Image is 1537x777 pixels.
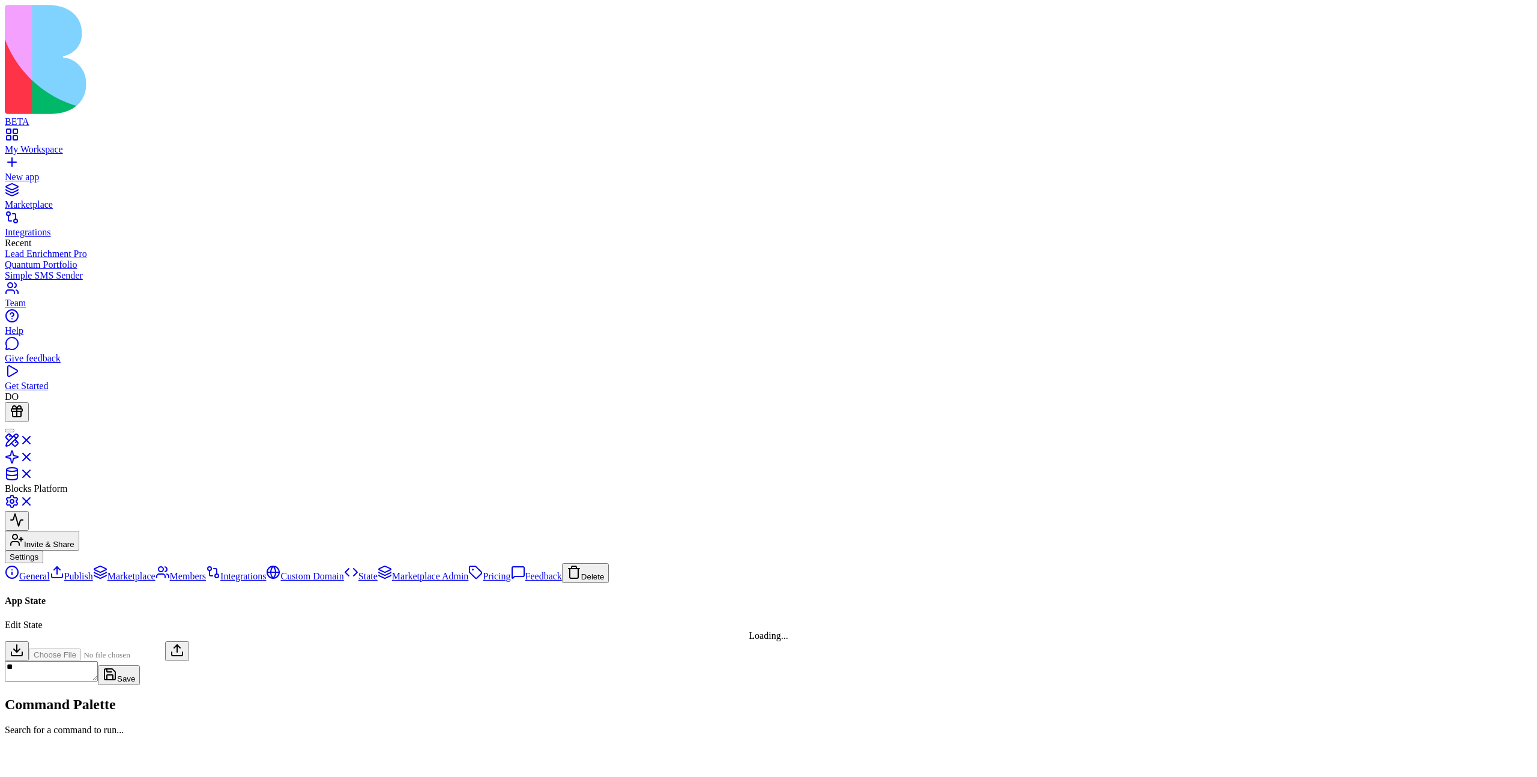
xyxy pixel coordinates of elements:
button: Settings [5,551,43,563]
h2: Command Palette [5,697,1532,713]
div: Give feedback [5,353,1532,364]
a: Pricing [468,571,510,581]
h4: App State [5,596,1532,606]
a: My Workspace [5,133,1532,155]
span: Settings [10,552,38,561]
button: Save [98,665,140,685]
div: My Workspace [5,144,1532,155]
a: New app [5,161,1532,183]
div: New app [5,172,1532,183]
div: Get Started [5,381,1532,392]
a: Help [5,315,1532,336]
div: Help [5,325,1532,336]
div: BETA [5,116,1532,127]
div: Edit State [5,620,1532,630]
a: Feedback [511,571,562,581]
a: Quantum Portfolio [5,259,1532,270]
a: General [5,571,50,581]
span: DO [5,392,19,402]
a: Marketplace [5,189,1532,210]
a: Members [156,571,206,581]
a: Integrations [5,216,1532,238]
a: BETA [5,106,1532,127]
a: Give feedback [5,342,1532,364]
a: Lead Enrichment Pro [5,249,1532,259]
a: Marketplace [93,571,156,581]
a: Custom Domain [266,571,343,581]
span: Recent [5,238,31,248]
a: Get Started [5,370,1532,392]
a: Integrations [206,571,266,581]
a: Publish [50,571,93,581]
a: Simple SMS Sender [5,270,1532,281]
div: Marketplace [5,199,1532,210]
button: Delete [562,563,609,583]
button: Invite & Share [5,531,79,551]
span: Blocks Platform [5,483,67,494]
div: Integrations [5,227,1532,238]
a: Team [5,287,1532,309]
p: Search for a command to run... [5,725,1532,736]
div: Team [5,298,1532,309]
img: logo [5,5,488,114]
a: State [344,571,378,581]
a: Marketplace Admin [378,571,469,581]
div: Loading... [5,630,1532,641]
